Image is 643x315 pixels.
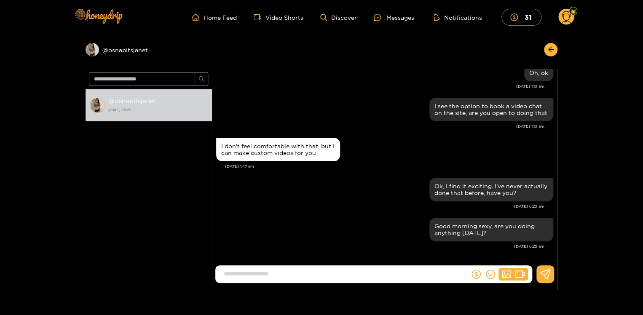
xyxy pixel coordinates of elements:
button: Notifications [431,13,485,21]
span: search [198,76,205,83]
div: [DATE] 1:47 am [225,163,553,169]
span: dollar [510,13,522,21]
div: Sep. 19, 1:47 am [216,138,340,161]
img: Fan Level [571,9,576,14]
span: dollar [472,270,481,279]
button: search [195,72,208,86]
div: Sep. 19, 8:25 am [429,218,553,241]
div: Sep. 19, 8:23 am [429,178,553,201]
button: picturevideo-camera [498,268,528,280]
span: home [192,13,204,21]
span: video-camera [515,270,525,279]
div: [DATE] 1:13 am [216,123,544,129]
div: @osnapitsjanet [86,43,212,56]
button: 31 [501,9,541,25]
div: Sep. 19, 1:13 am [429,98,553,121]
span: video-camera [254,13,265,21]
div: I don't feel comfortable with that, but I can make custom videos for you [221,143,335,156]
strong: @ osnapitsjanet [108,97,156,104]
div: Ok, I find it exciting. I’ve never actually done that before, have you? [434,183,548,196]
button: dollar [470,268,482,280]
mark: 31 [523,13,533,21]
div: [DATE] 8:25 am [216,243,544,249]
img: conversation [90,98,105,113]
strong: [DATE] 08:25 [108,106,208,114]
div: [DATE] 8:23 am [216,203,544,209]
div: Good morning sexy, are you doing anything [DATE]? [434,223,548,236]
a: Home Feed [192,13,237,21]
span: smile [486,270,495,279]
div: Sep. 19, 1:13 am [524,64,553,81]
div: I see the option to book a video chat on the site, are you open to doing that [434,103,548,116]
a: Discover [320,14,357,21]
a: Video Shorts [254,13,303,21]
span: arrow-left [548,46,554,53]
div: Oh, ok [529,69,548,76]
button: arrow-left [544,43,557,56]
div: [DATE] 1:13 am [216,83,544,89]
div: Messages [374,13,414,22]
span: picture [502,270,511,279]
